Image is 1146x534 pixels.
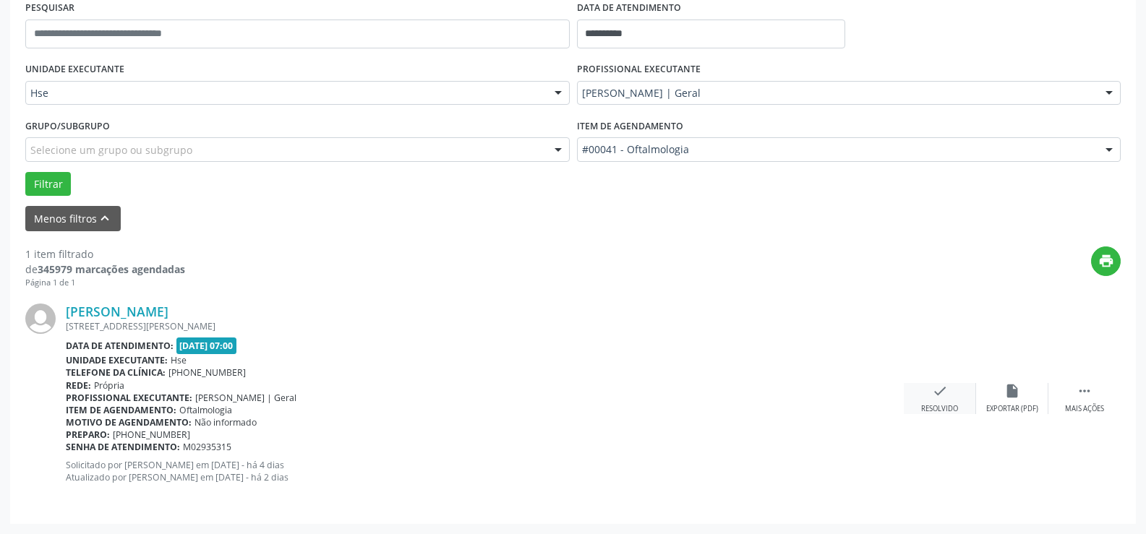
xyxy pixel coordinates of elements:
[582,142,1092,157] span: #00041 - Oftalmologia
[66,320,904,332] div: [STREET_ADDRESS][PERSON_NAME]
[66,340,174,352] b: Data de atendimento:
[179,404,232,416] span: Oftalmologia
[194,416,257,429] span: Não informado
[176,337,237,354] span: [DATE] 07:00
[25,115,110,137] label: Grupo/Subgrupo
[25,172,71,197] button: Filtrar
[1091,246,1121,276] button: print
[25,59,124,81] label: UNIDADE EXECUTANTE
[1065,404,1104,414] div: Mais ações
[25,246,185,262] div: 1 item filtrado
[921,404,958,414] div: Resolvido
[986,404,1038,414] div: Exportar (PDF)
[1077,383,1092,399] i: 
[66,354,168,366] b: Unidade executante:
[171,354,187,366] span: Hse
[94,379,124,392] span: Própria
[66,392,192,404] b: Profissional executante:
[66,459,904,483] p: Solicitado por [PERSON_NAME] em [DATE] - há 4 dias Atualizado por [PERSON_NAME] em [DATE] - há 2 ...
[66,441,180,453] b: Senha de atendimento:
[577,115,683,137] label: Item de agendamento
[25,206,121,231] button: Menos filtroskeyboard_arrow_up
[25,277,185,289] div: Página 1 de 1
[582,86,1092,100] span: [PERSON_NAME] | Geral
[25,303,56,334] img: img
[168,366,246,379] span: [PHONE_NUMBER]
[66,416,192,429] b: Motivo de agendamento:
[66,429,110,441] b: Preparo:
[66,404,176,416] b: Item de agendamento:
[183,441,231,453] span: M02935315
[30,142,192,158] span: Selecione um grupo ou subgrupo
[1098,253,1114,269] i: print
[97,210,113,226] i: keyboard_arrow_up
[66,379,91,392] b: Rede:
[113,429,190,441] span: [PHONE_NUMBER]
[66,366,166,379] b: Telefone da clínica:
[30,86,540,100] span: Hse
[195,392,296,404] span: [PERSON_NAME] | Geral
[25,262,185,277] div: de
[1004,383,1020,399] i: insert_drive_file
[932,383,948,399] i: check
[577,59,701,81] label: PROFISSIONAL EXECUTANTE
[66,303,168,319] a: [PERSON_NAME]
[38,262,185,276] strong: 345979 marcações agendadas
